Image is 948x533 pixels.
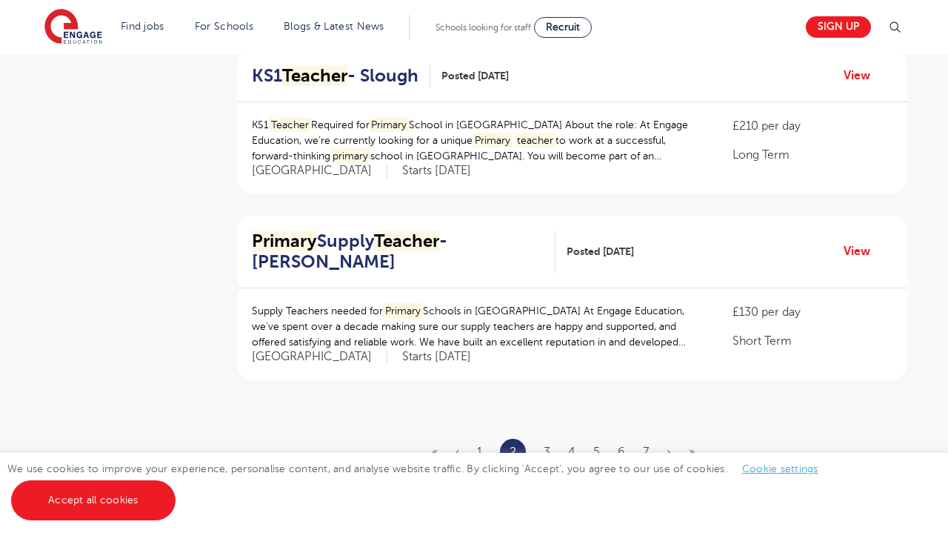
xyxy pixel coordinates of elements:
[383,303,423,319] mark: Primary
[441,68,509,84] span: Posted [DATE]
[282,65,347,86] mark: Teacher
[432,446,438,459] a: First
[593,446,600,459] a: 5
[806,16,871,38] a: Sign up
[7,463,833,506] span: We use cookies to improve your experience, personalise content, and analyse website traffic. By c...
[618,446,625,459] a: 6
[252,65,418,87] h2: KS1 - Slough
[732,332,892,350] p: Short Term
[252,349,387,365] span: [GEOGRAPHIC_DATA]
[473,133,513,148] mark: Primary
[477,446,482,459] a: 1
[44,9,102,46] img: Engage Education
[568,446,575,459] a: 4
[11,480,176,520] a: Accept all cookies
[510,443,516,462] a: 2
[742,463,818,474] a: Cookie settings
[252,231,317,251] mark: Primary
[121,21,164,32] a: Find jobs
[732,117,892,135] p: £210 per day
[732,303,892,321] p: £130 per day
[844,242,881,261] a: View
[544,446,550,459] a: 3
[732,146,892,164] p: Long Term
[643,446,649,459] a: 7
[330,148,370,164] mark: primary
[252,303,703,350] p: Supply Teachers needed for Schools in [GEOGRAPHIC_DATA] At Engage Education, we’ve spent over a d...
[374,231,439,251] mark: Teacher
[370,117,410,133] mark: Primary
[667,446,671,459] a: Next
[402,349,471,365] p: Starts [DATE]
[546,21,580,33] span: Recruit
[402,163,471,179] p: Starts [DATE]
[252,163,387,179] span: [GEOGRAPHIC_DATA]
[252,65,430,87] a: KS1Teacher- Slough
[195,21,253,32] a: For Schools
[252,117,703,164] p: KS1 Required for School in [GEOGRAPHIC_DATA] About the role: At Engage Education, we’re currently...
[455,446,459,459] a: Previous
[284,21,384,32] a: Blogs & Latest News
[515,133,556,148] mark: teacher
[269,117,311,133] mark: Teacher
[252,231,544,274] h2: Supply - [PERSON_NAME]
[689,446,695,459] a: Last
[435,22,531,33] span: Schools looking for staff
[252,231,555,274] a: PrimarySupplyTeacher- [PERSON_NAME]
[844,66,881,85] a: View
[534,17,592,38] a: Recruit
[567,244,634,259] span: Posted [DATE]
